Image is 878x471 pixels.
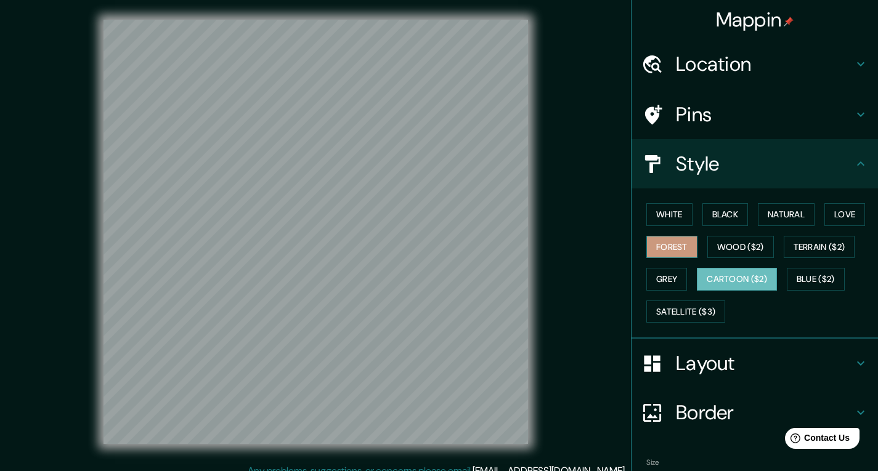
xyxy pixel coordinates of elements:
[676,102,853,127] h4: Pins
[646,236,697,259] button: Forest
[768,423,864,457] iframe: Help widget launcher
[787,268,845,291] button: Blue ($2)
[646,203,693,226] button: White
[632,388,878,437] div: Border
[702,203,749,226] button: Black
[784,17,794,26] img: pin-icon.png
[632,39,878,89] div: Location
[676,52,853,76] h4: Location
[646,268,687,291] button: Grey
[676,351,853,376] h4: Layout
[758,203,815,226] button: Natural
[824,203,865,226] button: Love
[707,236,774,259] button: Wood ($2)
[784,236,855,259] button: Terrain ($2)
[697,268,777,291] button: Cartoon ($2)
[646,457,659,468] label: Size
[632,339,878,388] div: Layout
[646,300,725,323] button: Satellite ($3)
[676,151,853,176] h4: Style
[632,139,878,188] div: Style
[716,7,794,32] h4: Mappin
[104,20,528,444] canvas: Map
[676,400,853,425] h4: Border
[632,90,878,139] div: Pins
